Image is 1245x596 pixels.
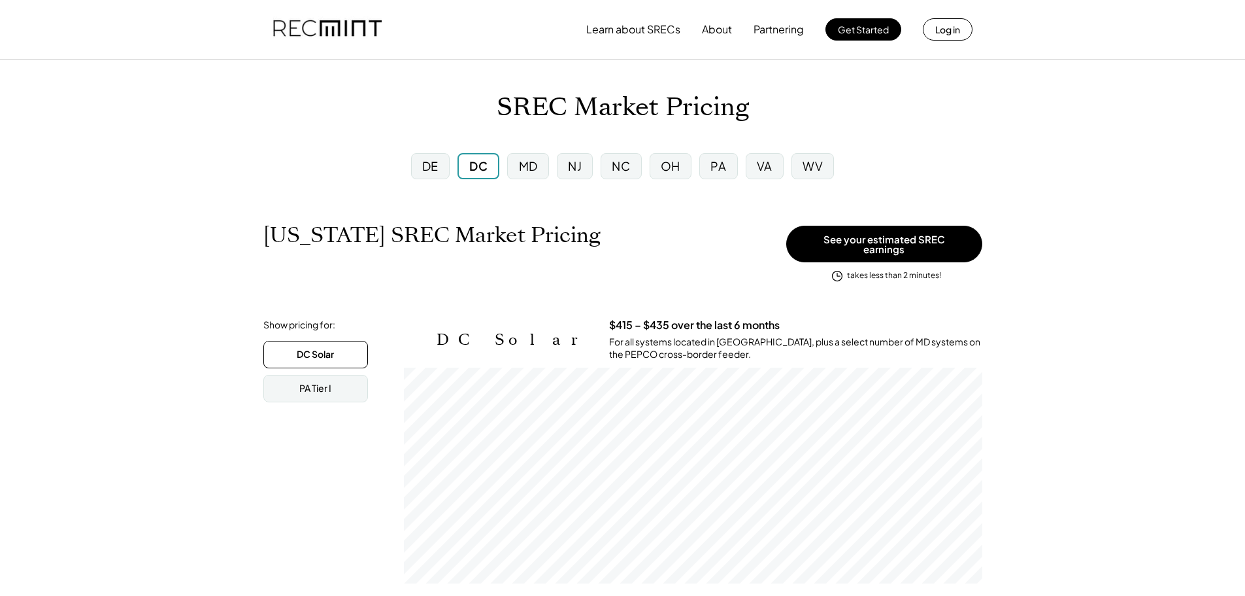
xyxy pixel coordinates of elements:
div: MD [519,158,538,174]
div: takes less than 2 minutes! [847,270,941,281]
div: DC [469,158,488,174]
div: NC [612,158,630,174]
div: DC Solar [297,348,334,361]
button: Learn about SRECs [586,16,680,43]
h2: DC Solar [437,330,589,349]
h1: [US_STATE] SREC Market Pricing [263,222,601,248]
button: About [702,16,732,43]
div: PA [710,158,726,174]
div: PA Tier I [299,382,331,395]
button: Log in [923,18,972,41]
div: OH [661,158,680,174]
img: recmint-logotype%403x.png [273,7,382,52]
h1: SREC Market Pricing [497,92,749,123]
button: See your estimated SREC earnings [786,226,982,262]
div: DE [422,158,439,174]
button: Get Started [825,18,901,41]
div: Show pricing for: [263,319,335,332]
h3: $415 – $435 over the last 6 months [609,319,780,332]
div: VA [757,158,772,174]
div: NJ [568,158,582,174]
div: For all systems located in [GEOGRAPHIC_DATA], plus a select number of MD systems on the PEPCO cro... [609,336,982,361]
div: WV [803,158,823,174]
button: Partnering [754,16,804,43]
